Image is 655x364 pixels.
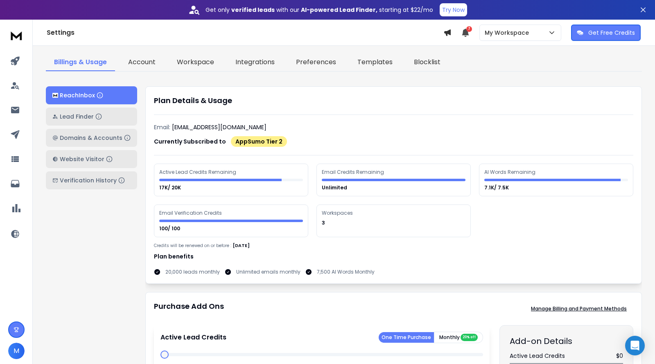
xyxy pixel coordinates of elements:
[159,184,182,191] p: 17K/ 20K
[616,352,623,360] span: $ 0
[160,333,226,342] p: Active Lead Credits
[588,29,635,37] p: Get Free Credits
[301,6,377,14] strong: AI-powered Lead Finder,
[47,28,443,38] h1: Settings
[46,150,137,168] button: Website Visitor
[52,93,58,98] img: logo
[159,225,181,232] p: 100/ 100
[322,184,348,191] p: Unlimited
[434,332,483,343] button: Monthly 20% off
[510,352,565,360] span: Active Lead Credits
[154,301,224,317] h1: Purchase Add Ons
[165,269,220,275] p: 20,000 leads monthly
[46,54,115,71] a: Billings & Usage
[8,343,25,359] button: M
[120,54,164,71] a: Account
[442,6,465,14] p: Try Now
[531,306,627,312] p: Manage Billing and Payment Methods
[322,220,326,226] p: 3
[349,54,401,71] a: Templates
[484,184,510,191] p: 7.1K/ 7.5K
[46,129,137,147] button: Domains & Accounts
[172,123,267,131] p: [EMAIL_ADDRESS][DOMAIN_NAME]
[317,269,375,275] p: 7,500 AI Words Monthly
[154,95,633,106] h1: Plan Details & Usage
[206,6,433,14] p: Get only with our starting at $22/mo
[46,108,137,126] button: Lead Finder
[154,123,170,131] p: Email:
[46,171,137,189] button: Verification History
[466,26,472,32] span: 7
[485,29,532,37] p: My Workspace
[231,6,275,14] strong: verified leads
[8,28,25,43] img: logo
[154,243,231,249] p: Credits will be renewed on or before :
[154,137,226,146] p: Currently Subscribed to
[440,3,467,16] button: Try Now
[233,242,250,249] p: [DATE]
[406,54,449,71] a: Blocklist
[154,252,633,261] h1: Plan benefits
[159,210,223,216] div: Email Verification Credits
[379,332,434,343] button: One Time Purchase
[625,336,645,355] div: Open Intercom Messenger
[288,54,344,71] a: Preferences
[524,301,633,317] button: Manage Billing and Payment Methods
[484,169,537,175] div: AI Words Remaining
[236,269,300,275] p: Unlimited emails monthly
[322,210,354,216] div: Workspaces
[461,334,478,341] div: 20% off
[571,25,641,41] button: Get Free Credits
[159,169,237,175] div: Active Lead Credits Remaining
[46,86,137,104] button: ReachInbox
[322,169,385,175] div: Email Credits Remaining
[231,136,287,147] div: AppSumo Tier 2
[169,54,222,71] a: Workspace
[227,54,283,71] a: Integrations
[510,335,623,347] h2: Add-on Details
